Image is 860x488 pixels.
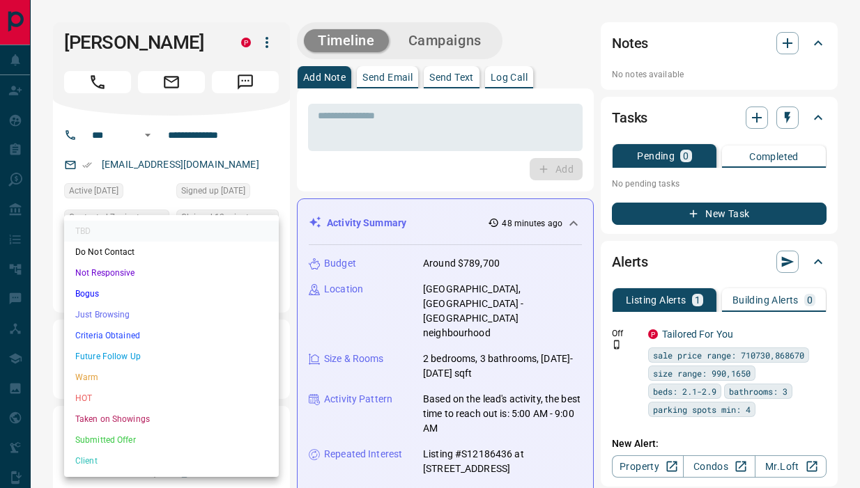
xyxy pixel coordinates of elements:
li: HOT [64,388,279,409]
li: Just Browsing [64,304,279,325]
li: Do Not Contact [64,242,279,262]
li: Warm [64,367,279,388]
li: Bogus [64,283,279,304]
li: Future Follow Up [64,346,279,367]
li: Taken on Showings [64,409,279,430]
li: Criteria Obtained [64,325,279,346]
li: Not Responsive [64,262,279,283]
li: Submitted Offer [64,430,279,450]
li: Client [64,450,279,471]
